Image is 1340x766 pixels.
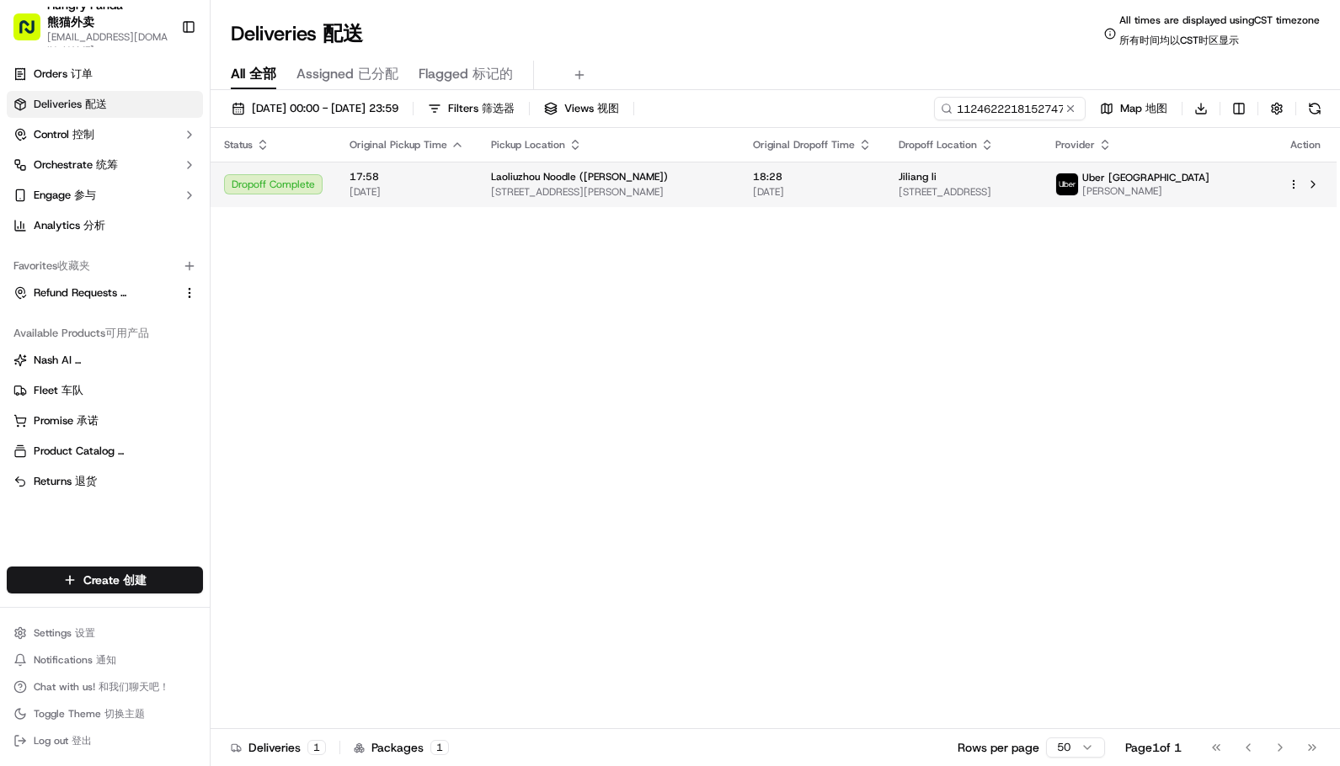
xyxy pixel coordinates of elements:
[17,161,47,191] img: 1736555255976-a54dd68f-1ca7-489b-9aae-adbdc363a1c4
[350,138,447,152] span: Original Pickup Time
[231,20,363,47] h1: Deliveries
[123,572,147,588] span: 创建
[249,65,276,82] span: 全部
[7,253,203,279] div: Favorites
[358,65,398,82] span: 已分配
[7,407,203,434] button: Promise 承诺
[168,418,204,430] span: Pylon
[96,653,116,667] span: 通知
[75,474,97,488] span: 退货
[13,474,196,489] a: Returns 退货
[75,626,95,640] span: 设置
[448,101,515,116] span: Filters
[17,378,30,391] div: 📗
[13,353,196,368] a: Nash AI 纳什人工智能
[7,729,203,753] button: Log out 登出
[7,438,203,465] button: Product Catalog 产品目录
[597,101,619,115] span: 视图
[10,370,136,400] a: 📗Knowledge Base
[34,127,94,142] span: Control
[261,215,307,236] button: See all
[7,702,203,726] button: Toggle Theme 切换主题
[307,740,326,755] div: 1
[354,739,449,756] div: Packages
[350,185,464,199] span: [DATE]
[899,170,937,184] span: Jiliang li
[419,64,513,84] span: Flagged
[1119,13,1320,54] span: All times are displayed using CST timezone
[34,353,140,368] span: Nash AI
[34,474,97,489] span: Returns
[491,185,726,199] span: [STREET_ADDRESS][PERSON_NAME]
[34,66,93,82] span: Orders
[34,444,140,459] span: Product Catalog
[7,648,203,672] button: Notifications 通知
[7,152,203,178] button: Orchestrate 统筹
[142,378,156,391] div: 💻
[44,109,303,126] input: Got a question? Start typing here...
[47,30,168,57] button: [EMAIL_ADDRESS][DOMAIN_NAME]
[17,290,44,317] img: Asif Zaman Khan
[159,376,270,393] span: API Documentation
[1055,138,1095,152] span: Provider
[83,572,147,588] span: Create
[149,306,189,320] span: 8月27日
[934,97,1086,120] input: Type to search
[7,468,203,495] button: Returns 退货
[7,279,203,306] button: Refund Requests 退款请求
[85,97,107,111] span: 配送
[1125,739,1182,756] div: Page 1 of 1
[34,734,92,747] span: Log out
[224,97,406,120] button: [DATE] 00:00 - [DATE] 23:59
[52,306,136,320] span: [PERSON_NAME]
[34,285,140,301] span: Refund Requests
[34,653,116,667] span: Notifications
[71,66,93,81] span: 订单
[17,17,51,51] img: Nash
[136,370,277,400] a: 💻API Documentation
[35,161,66,191] img: 4281594248423_2fcf9dad9f2a874258b8_72.png
[430,740,449,755] div: 1
[72,734,92,747] span: 登出
[34,707,145,721] span: Toggle Theme
[34,218,105,233] span: Analytics
[34,376,129,393] span: Knowledge Base
[7,567,203,593] button: Create 创建
[1082,184,1209,198] span: [PERSON_NAME]
[1119,34,1239,47] span: 所有时间均以CST时区显示
[1092,97,1175,120] button: Map 地图
[65,261,104,274] span: 9月17日
[491,170,668,184] span: Laoliuzhou Noodle ([PERSON_NAME])
[140,306,146,320] span: •
[1288,138,1323,152] div: Action
[96,157,118,172] span: 统筹
[7,61,203,88] a: Orders 订单
[13,285,176,301] a: Refund Requests 退款请求
[17,67,307,94] p: Welcome 👋
[74,188,96,202] span: 参与
[231,739,326,756] div: Deliveries
[34,680,169,694] span: Chat with us!
[47,14,94,29] span: 熊猫外卖
[76,161,276,178] div: Start new chat
[72,127,94,141] span: 控制
[34,383,83,398] span: Fleet
[57,258,90,273] span: 收藏夹
[753,185,872,199] span: [DATE]
[13,444,196,459] a: Product Catalog 产品目录
[7,347,203,374] button: Nash AI 纳什人工智能
[56,261,61,274] span: •
[224,138,253,152] span: Status
[34,157,118,173] span: Orchestrate
[537,97,627,120] button: Views 视图
[99,680,169,694] span: 和我们聊天吧！
[564,101,619,116] span: Views
[899,185,1028,199] span: [STREET_ADDRESS]
[7,320,203,347] div: Available Products
[7,212,203,239] a: Analytics 分析
[958,739,1039,756] p: Rows per page
[252,101,398,116] span: [DATE] 00:00 - [DATE] 23:59
[77,413,99,428] span: 承诺
[34,97,107,112] span: Deliveries
[17,219,113,232] div: Past conversations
